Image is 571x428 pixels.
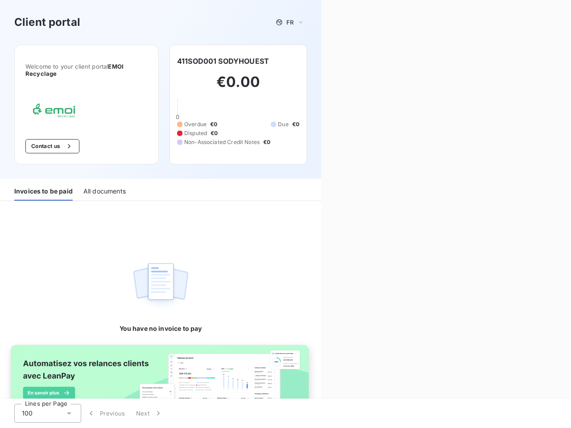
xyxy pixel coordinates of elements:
button: Previous [81,404,131,423]
span: €0 [263,138,270,146]
h2: €0.00 [177,73,299,100]
span: Disputed [184,129,207,137]
div: Invoices to be paid [14,182,73,201]
span: 0 [176,113,179,120]
img: empty state [132,258,189,313]
span: 100 [22,409,33,418]
span: Welcome to your client portal [25,63,148,77]
button: Next [131,404,168,423]
h6: 411SOD001 SODYHOUEST [177,56,269,66]
span: €0 [210,120,217,128]
span: €0 [211,129,218,137]
span: EMOI Recyclage [25,63,124,77]
span: Due [278,120,288,128]
img: Company logo [25,99,83,125]
span: Non-Associated Credit Notes [184,138,260,146]
h3: Client portal [14,14,80,30]
span: FR [286,19,294,26]
button: Contact us [25,139,79,153]
div: All documents [83,182,126,201]
span: €0 [292,120,299,128]
span: Overdue [184,120,207,128]
span: You have no invoice to pay [120,324,202,333]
